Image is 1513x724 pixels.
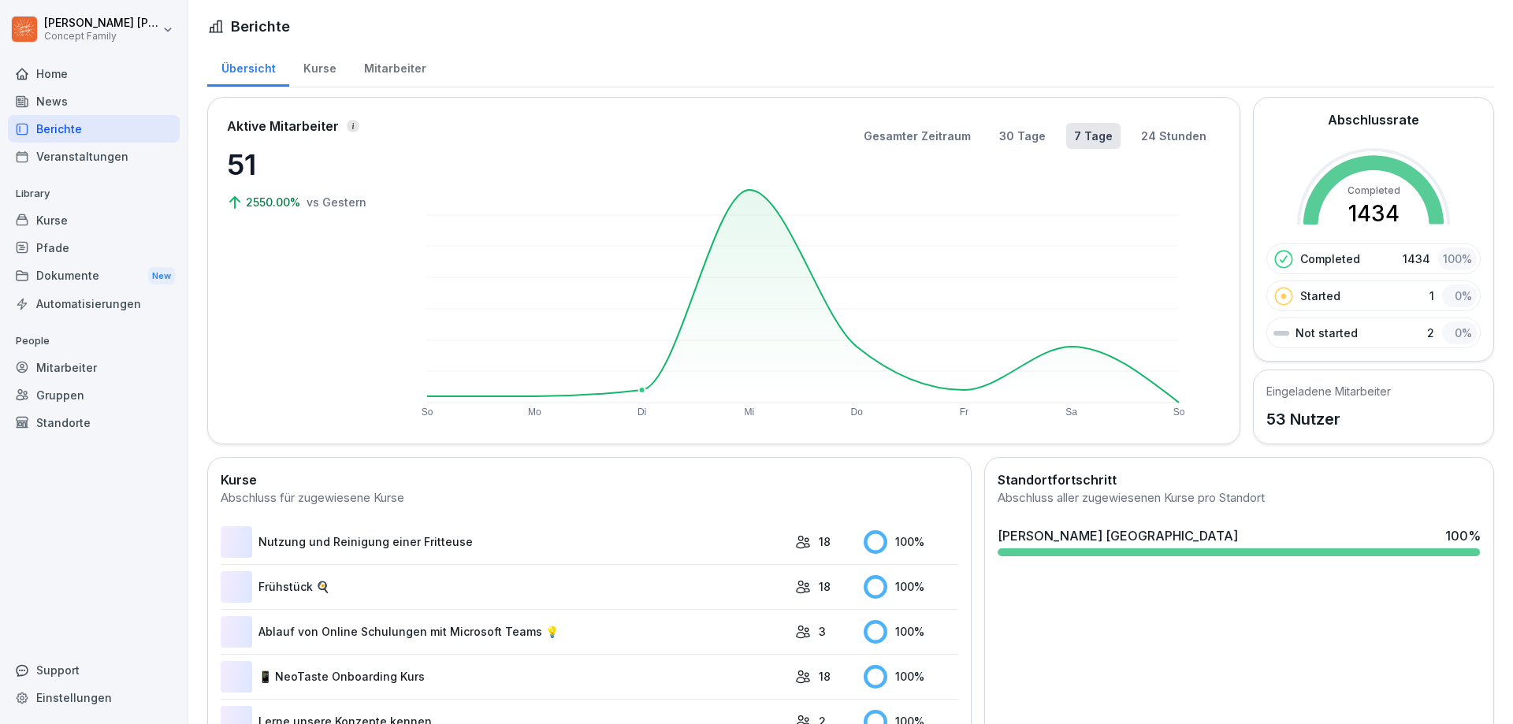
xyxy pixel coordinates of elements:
[422,407,433,418] text: So
[991,520,1487,562] a: [PERSON_NAME] [GEOGRAPHIC_DATA]100%
[350,46,440,87] a: Mitarbeiter
[1300,251,1360,267] p: Completed
[1429,288,1434,304] p: 1
[231,16,290,37] h1: Berichte
[1133,123,1214,149] button: 24 Stunden
[1266,383,1391,399] h5: Eingeladene Mitarbeiter
[1066,123,1121,149] button: 7 Tage
[227,143,385,186] p: 51
[8,143,180,170] a: Veranstaltungen
[8,354,180,381] a: Mitarbeiter
[819,623,826,640] p: 3
[307,194,366,210] p: vs Gestern
[528,407,541,418] text: Mo
[221,489,958,507] div: Abschluss für zugewiesene Kurse
[1442,284,1477,307] div: 0 %
[44,17,159,30] p: [PERSON_NAME] [PERSON_NAME]
[246,194,303,210] p: 2550.00%
[998,526,1238,545] div: [PERSON_NAME] [GEOGRAPHIC_DATA]
[1300,288,1340,304] p: Started
[856,123,979,149] button: Gesamter Zeitraum
[998,489,1481,507] div: Abschluss aller zugewiesenen Kurse pro Standort
[1442,321,1477,344] div: 0 %
[221,616,787,648] a: Ablauf von Online Schulungen mit Microsoft Teams 💡
[960,407,968,418] text: Fr
[8,181,180,206] p: Library
[207,46,289,87] a: Übersicht
[1173,407,1185,418] text: So
[1403,251,1430,267] p: 1434
[638,407,646,418] text: Di
[864,620,958,644] div: 100 %
[864,530,958,554] div: 100 %
[8,115,180,143] a: Berichte
[819,668,831,685] p: 18
[8,60,180,87] a: Home
[8,290,180,317] a: Automatisierungen
[1328,110,1419,129] h2: Abschlussrate
[1445,526,1481,545] div: 100 %
[8,329,180,354] p: People
[221,571,787,603] a: Frühstück 🍳
[991,123,1054,149] button: 30 Tage
[819,533,831,550] p: 18
[1296,325,1358,341] p: Not started
[864,575,958,599] div: 100 %
[44,31,159,42] p: Concept Family
[1266,407,1391,431] p: 53 Nutzer
[850,407,863,418] text: Do
[227,117,339,136] p: Aktive Mitarbeiter
[8,409,180,436] a: Standorte
[998,470,1481,489] h2: Standortfortschritt
[864,665,958,689] div: 100 %
[289,46,350,87] a: Kurse
[1065,407,1077,418] text: Sa
[221,661,787,692] a: 📱 NeoTaste Onboarding Kurs
[1427,325,1434,341] p: 2
[8,262,180,291] a: DokumenteNew
[745,407,755,418] text: Mi
[8,234,180,262] a: Pfade
[8,206,180,234] a: Kurse
[8,262,180,291] div: Dokumente
[8,656,180,684] div: Support
[148,267,175,285] div: New
[8,381,180,409] a: Gruppen
[221,526,787,558] a: Nutzung und Reinigung einer Fritteuse
[221,470,958,489] h2: Kurse
[8,684,180,711] a: Einstellungen
[819,578,831,595] p: 18
[8,87,180,115] a: News
[1438,247,1477,270] div: 100 %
